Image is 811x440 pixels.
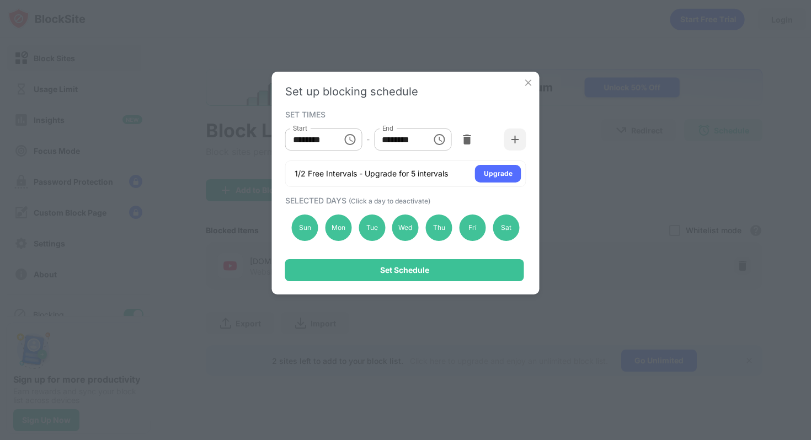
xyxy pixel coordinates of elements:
[325,214,351,241] div: Mon
[293,124,307,133] label: Start
[292,214,318,241] div: Sun
[484,168,513,179] div: Upgrade
[382,124,393,133] label: End
[339,128,361,151] button: Choose time, selected time is 8:00 AM
[392,214,419,241] div: Wed
[366,133,370,146] div: -
[523,77,534,88] img: x-button.svg
[285,110,524,119] div: SET TIMES
[349,197,430,205] span: (Click a day to deactivate)
[380,266,429,275] div: Set Schedule
[428,128,450,151] button: Choose time, selected time is 11:00 PM
[460,214,486,241] div: Fri
[285,85,526,98] div: Set up blocking schedule
[359,214,385,241] div: Tue
[285,196,524,205] div: SELECTED DAYS
[426,214,452,241] div: Thu
[493,214,519,241] div: Sat
[295,168,448,179] div: 1/2 Free Intervals - Upgrade for 5 intervals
